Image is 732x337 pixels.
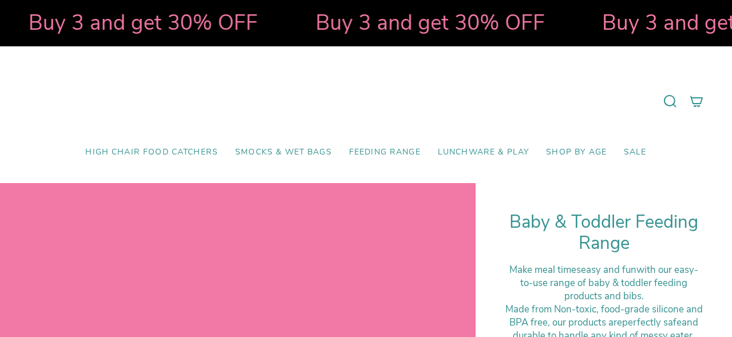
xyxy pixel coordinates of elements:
span: High Chair Food Catchers [85,148,218,157]
a: Mumma’s Little Helpers [267,64,465,139]
a: Shop by Age [537,139,615,166]
strong: Buy 3 and get 30% OFF [308,9,537,37]
strong: perfectly safe [622,316,682,329]
strong: easy and fun [581,263,636,276]
span: Lunchware & Play [438,148,529,157]
a: Feeding Range [341,139,429,166]
span: SALE [624,148,647,157]
span: Smocks & Wet Bags [235,148,332,157]
a: High Chair Food Catchers [77,139,227,166]
span: Shop by Age [546,148,607,157]
h1: Baby & Toddler Feeding Range [504,212,703,255]
strong: Buy 3 and get 30% OFF [21,9,251,37]
a: SALE [615,139,655,166]
a: Smocks & Wet Bags [227,139,341,166]
span: Feeding Range [349,148,421,157]
a: Lunchware & Play [429,139,537,166]
div: Make meal times with our easy-to-use range of baby & toddler feeding products and bibs. [504,263,703,303]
